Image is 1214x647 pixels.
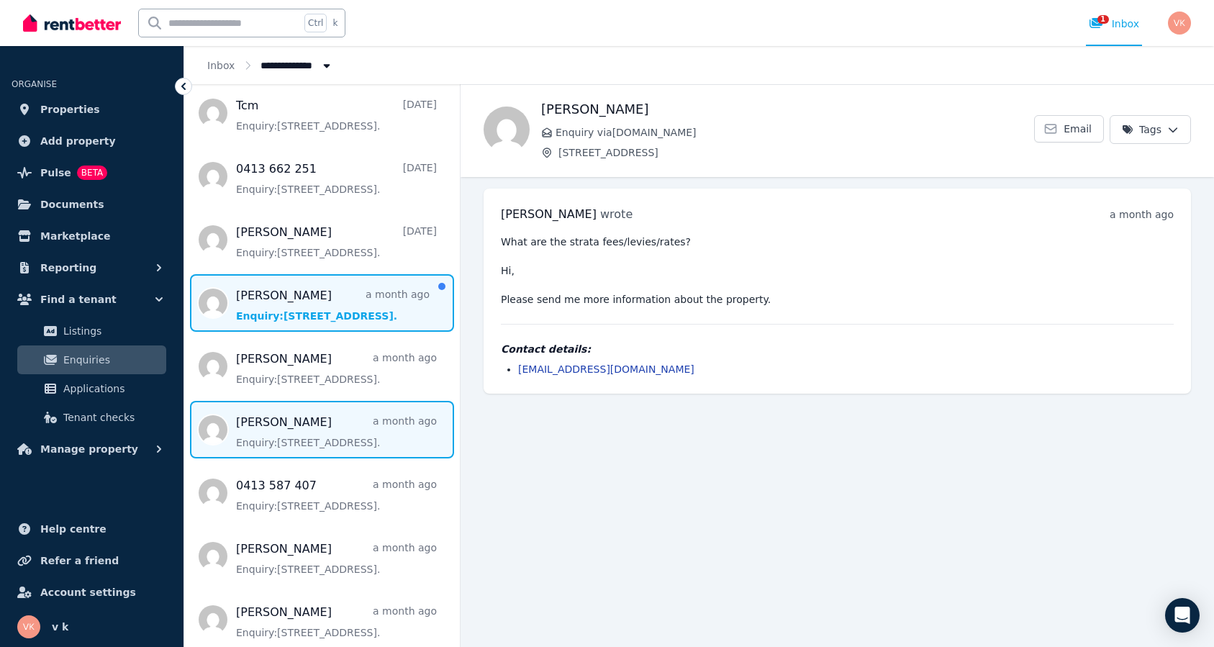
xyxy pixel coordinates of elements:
[40,291,117,308] span: Find a tenant
[1064,122,1092,136] span: Email
[40,552,119,569] span: Refer a friend
[236,540,437,576] a: [PERSON_NAME]a month agoEnquiry:[STREET_ADDRESS].
[1110,115,1191,144] button: Tags
[40,584,136,601] span: Account settings
[236,414,437,450] a: [PERSON_NAME]a month agoEnquiry:[STREET_ADDRESS].
[556,125,1034,140] span: Enquiry via [DOMAIN_NAME]
[63,409,160,426] span: Tenant checks
[12,95,172,124] a: Properties
[236,287,430,323] a: [PERSON_NAME]a month agoEnquiry:[STREET_ADDRESS].
[12,79,57,89] span: ORGANISE
[332,17,338,29] span: k
[63,380,160,397] span: Applications
[17,317,166,345] a: Listings
[17,345,166,374] a: Enquiries
[77,166,107,180] span: BETA
[12,515,172,543] a: Help centre
[236,97,437,133] a: Tcm[DATE]Enquiry:[STREET_ADDRESS].
[17,615,40,638] img: v k
[236,604,437,640] a: [PERSON_NAME]a month agoEnquiry:[STREET_ADDRESS].
[518,363,694,375] a: [EMAIL_ADDRESS][DOMAIN_NAME]
[17,403,166,432] a: Tenant checks
[12,546,172,575] a: Refer a friend
[12,435,172,463] button: Manage property
[207,60,235,71] a: Inbox
[23,12,121,34] img: RentBetter
[40,259,96,276] span: Reporting
[236,224,437,260] a: [PERSON_NAME][DATE]Enquiry:[STREET_ADDRESS].
[236,477,437,513] a: 0413 587 407a month agoEnquiry:[STREET_ADDRESS].
[600,207,633,221] span: wrote
[236,160,437,196] a: 0413 662 251[DATE]Enquiry:[STREET_ADDRESS].
[541,99,1034,119] h1: [PERSON_NAME]
[12,127,172,155] a: Add property
[1122,122,1161,137] span: Tags
[1089,17,1139,31] div: Inbox
[40,196,104,213] span: Documents
[40,164,71,181] span: Pulse
[12,190,172,219] a: Documents
[501,235,1174,307] pre: What are the strata fees/levies/rates? Hi, Please send me more information about the property.
[304,14,327,32] span: Ctrl
[12,158,172,187] a: PulseBETA
[12,253,172,282] button: Reporting
[12,285,172,314] button: Find a tenant
[236,350,437,386] a: [PERSON_NAME]a month agoEnquiry:[STREET_ADDRESS].
[1110,209,1174,220] time: a month ago
[52,618,68,635] span: v k
[558,145,1034,160] span: [STREET_ADDRESS]
[12,578,172,607] a: Account settings
[63,351,160,368] span: Enquiries
[501,342,1174,356] h4: Contact details:
[501,207,597,221] span: [PERSON_NAME]
[40,520,107,538] span: Help centre
[40,132,116,150] span: Add property
[12,222,172,250] a: Marketplace
[40,440,138,458] span: Manage property
[484,107,530,153] img: Samantha Thomson
[184,46,357,84] nav: Breadcrumb
[17,374,166,403] a: Applications
[40,227,110,245] span: Marketplace
[40,101,100,118] span: Properties
[1165,598,1200,633] div: Open Intercom Messenger
[1097,15,1109,24] span: 1
[63,322,160,340] span: Listings
[1168,12,1191,35] img: v k
[1034,115,1104,142] a: Email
